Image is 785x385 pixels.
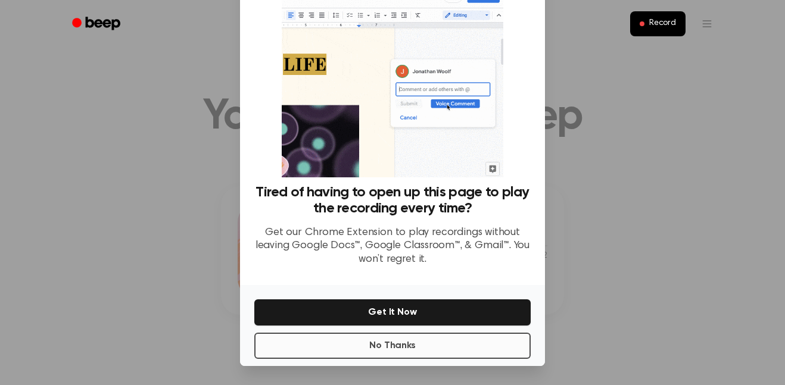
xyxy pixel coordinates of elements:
button: No Thanks [254,333,531,359]
h3: Tired of having to open up this page to play the recording every time? [254,184,531,217]
span: Record [649,18,676,29]
p: Get our Chrome Extension to play recordings without leaving Google Docs™, Google Classroom™, & Gm... [254,226,531,267]
a: Beep [64,12,131,36]
button: Record [630,11,686,36]
button: Get It Now [254,299,531,325]
button: Open menu [693,10,721,38]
